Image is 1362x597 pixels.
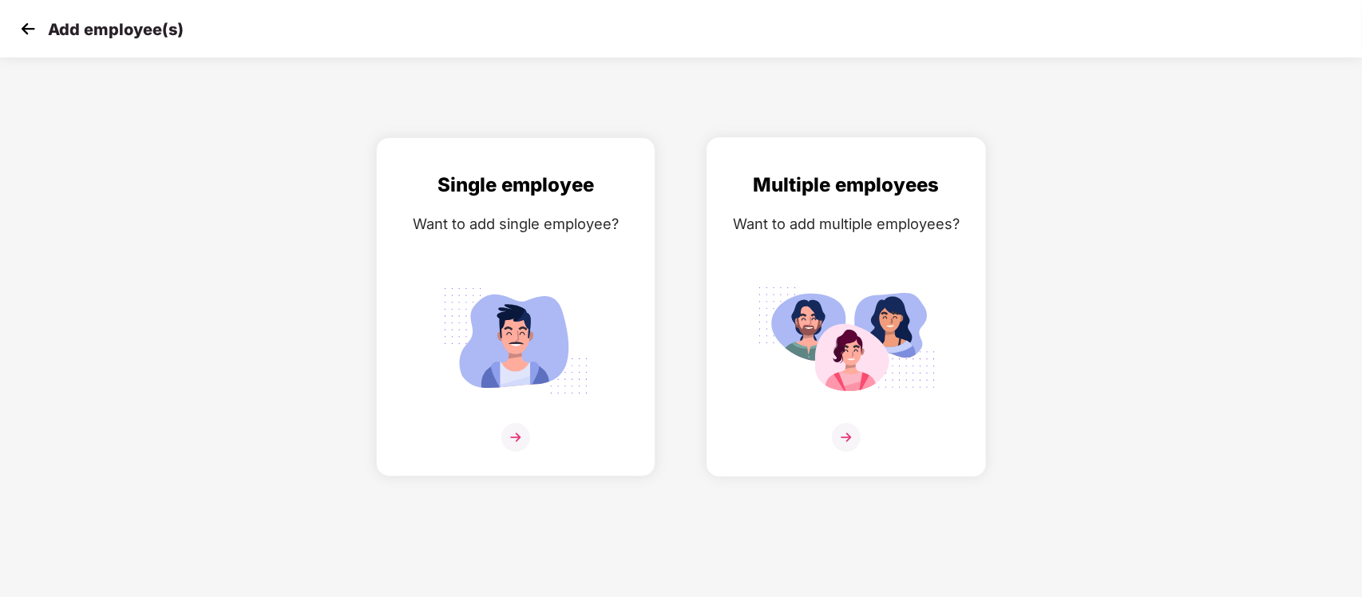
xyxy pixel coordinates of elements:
img: svg+xml;base64,PHN2ZyB4bWxucz0iaHR0cDovL3d3dy53My5vcmcvMjAwMC9zdmciIGlkPSJTaW5nbGVfZW1wbG95ZWUiIH... [426,279,605,403]
div: Single employee [393,170,639,200]
div: Want to add multiple employees? [723,212,969,235]
img: svg+xml;base64,PHN2ZyB4bWxucz0iaHR0cDovL3d3dy53My5vcmcvMjAwMC9zdmciIHdpZHRoPSIzNiIgaGVpZ2h0PSIzNi... [501,423,530,452]
div: Multiple employees [723,170,969,200]
div: Want to add single employee? [393,212,639,235]
img: svg+xml;base64,PHN2ZyB4bWxucz0iaHR0cDovL3d3dy53My5vcmcvMjAwMC9zdmciIHdpZHRoPSIzNiIgaGVpZ2h0PSIzNi... [832,423,861,452]
img: svg+xml;base64,PHN2ZyB4bWxucz0iaHR0cDovL3d3dy53My5vcmcvMjAwMC9zdmciIHdpZHRoPSIzMCIgaGVpZ2h0PSIzMC... [16,17,40,41]
p: Add employee(s) [48,20,184,39]
img: svg+xml;base64,PHN2ZyB4bWxucz0iaHR0cDovL3d3dy53My5vcmcvMjAwMC9zdmciIGlkPSJNdWx0aXBsZV9lbXBsb3llZS... [757,279,936,403]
